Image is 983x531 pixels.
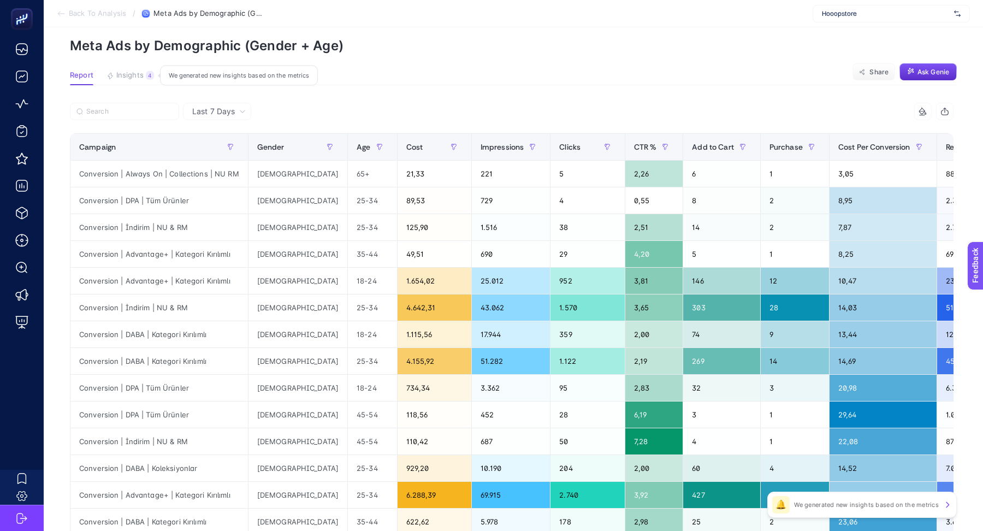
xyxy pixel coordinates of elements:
div: 3,65 [625,294,683,321]
div: 929,20 [398,455,471,481]
div: 95 [550,375,624,401]
span: Impressions [481,143,524,151]
div: 65+ [348,161,396,187]
div: Conversion | Advantage+ | Kategori Kırılımlı [70,482,248,508]
div: 29,64 [830,402,937,428]
div: 5 [550,161,624,187]
div: 4 [761,455,829,481]
div: [DEMOGRAPHIC_DATA] [248,214,347,240]
div: 25-34 [348,482,396,508]
div: 3,92 [625,482,683,508]
div: 1 [761,428,829,455]
div: 1.516 [472,214,550,240]
div: 687 [472,428,550,455]
div: 269 [683,348,760,374]
input: Search [86,108,173,116]
div: 38 [550,214,624,240]
div: 3.362 [472,375,550,401]
div: 204 [550,455,624,481]
div: 1.115,56 [398,321,471,347]
div: 17.944 [472,321,550,347]
div: We generated new insights based on the metrics [160,66,318,86]
div: 25-34 [348,214,396,240]
div: 3,81 [625,268,683,294]
span: Ask Genie [917,68,949,76]
div: [DEMOGRAPHIC_DATA] [248,241,347,267]
div: 45-54 [348,402,396,428]
div: 21,33 [398,161,471,187]
div: 22,08 [830,428,937,455]
div: 1 [761,241,829,267]
div: 49,51 [398,241,471,267]
span: Revenue [946,143,976,151]
div: 1.654,02 [398,268,471,294]
div: 14 [683,214,760,240]
div: 452 [472,402,550,428]
span: Meta Ads by Demographic (Gender + Age) [153,9,263,18]
div: 25-34 [348,187,396,214]
div: 2,19 [625,348,683,374]
div: [DEMOGRAPHIC_DATA] [248,161,347,187]
div: 359 [550,321,624,347]
div: Conversion | İndirim | NU & RM [70,214,248,240]
div: 14,03 [830,294,937,321]
div: 4,20 [625,241,683,267]
div: 2 [761,187,829,214]
span: Hooopstore [822,9,950,18]
div: 8,95 [830,187,937,214]
div: 146 [683,268,760,294]
div: 28 [761,294,829,321]
div: 10.190 [472,455,550,481]
img: svg%3e [954,8,961,19]
div: 125,90 [398,214,471,240]
div: 6 [683,161,760,187]
div: 1 [761,161,829,187]
div: 303 [683,294,760,321]
div: 60 [683,455,760,481]
div: 14 [761,348,829,374]
div: 2.740 [550,482,624,508]
div: Conversion | DPA | Tüm Ürünler [70,402,248,428]
div: 118,56 [398,402,471,428]
div: 4.155,92 [398,348,471,374]
div: 2 [761,214,829,240]
div: 729 [472,187,550,214]
div: 6.288,39 [398,482,471,508]
div: 74 [683,321,760,347]
div: [DEMOGRAPHIC_DATA] [248,187,347,214]
div: 69.915 [472,482,550,508]
div: 25-34 [348,294,396,321]
div: Conversion | Advantage+ | Kategori Kırılımlı [70,241,248,267]
div: Conversion | Always On | Collections | NU RM [70,161,248,187]
span: Insights [116,71,144,80]
div: 25-34 [348,348,396,374]
span: Share [869,68,889,76]
div: [DEMOGRAPHIC_DATA] [248,294,347,321]
div: 4 [550,187,624,214]
div: Conversion | İndirim | NU & RM [70,428,248,455]
div: Conversion | DPA | Tüm Ürünler [70,375,248,401]
div: 4 [683,428,760,455]
span: Add to Cart [692,143,734,151]
span: Age [357,143,370,151]
div: 2,83 [625,375,683,401]
div: 2,51 [625,214,683,240]
div: 2,26 [625,161,683,187]
div: 10,47 [830,268,937,294]
div: 2,00 [625,321,683,347]
span: Last 7 Days [192,106,235,117]
div: 5 [683,241,760,267]
div: 43.062 [472,294,550,321]
span: Gender [257,143,285,151]
div: 25-34 [348,455,396,481]
div: 20,98 [830,375,937,401]
div: 32 [683,375,760,401]
div: 14,52 [830,455,937,481]
div: [DEMOGRAPHIC_DATA] [248,455,347,481]
div: [DEMOGRAPHIC_DATA] [248,428,347,455]
div: 25 [761,482,829,508]
div: 7,28 [625,428,683,455]
div: 0,55 [625,187,683,214]
div: 8 [683,187,760,214]
span: Cost Per Conversion [838,143,910,151]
